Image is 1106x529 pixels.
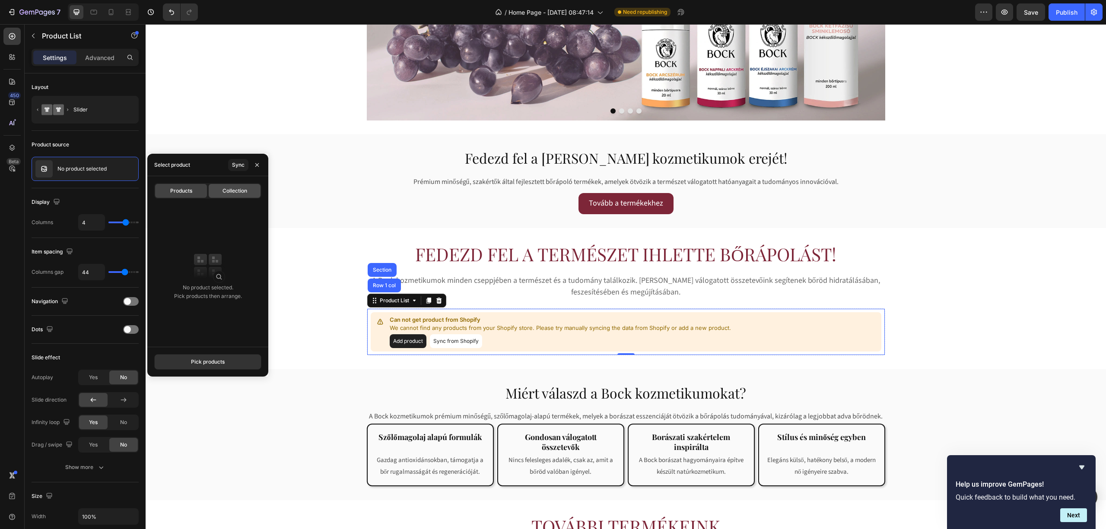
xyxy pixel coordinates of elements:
[120,418,127,426] span: No
[482,84,487,89] button: Dot
[623,8,667,16] span: Need republishing
[32,439,74,451] div: Drag / swipe
[32,196,62,208] div: Display
[244,300,585,308] p: We cannot find any products from your Shopify store. Please try manually syncing the data from Sh...
[221,359,740,379] h2: Miért válaszd a Bock kozmetikumokat?
[32,246,75,258] div: Item spacing
[233,408,337,418] strong: Szőlőmagolaj alapú formulák
[35,160,53,177] img: product feature img
[170,187,192,195] span: Products
[79,264,105,280] input: Auto
[433,169,528,190] a: Tovább a termékekhez
[491,430,601,453] p: A Bock borászat hagyományaira építve készült natúrkozmetikum.
[230,430,340,453] p: Gazdag antioxidánsokban, támogatja a bőr rugalmasságát és regenerációját.
[154,161,190,169] div: Select product
[32,324,55,336] div: Dots
[32,219,53,226] div: Columns
[465,84,470,89] button: Dot
[32,83,48,91] div: Layout
[232,161,245,169] div: Sync
[632,408,720,418] strong: Stílus és minőség egyben
[32,354,60,361] div: Slide effect
[244,310,281,324] button: Add product
[120,441,127,449] span: No
[1,386,960,399] p: A Bock kozmetikumok prémium minőségű, szőlőmagolaj-alapú termékek, melyek a borászat esszenciáját...
[284,310,337,324] button: Sync from Shopify
[32,374,53,381] div: Autoplay
[32,459,139,475] button: Show more
[506,408,585,428] strong: Borászati szakértelem inspirálta
[73,100,126,120] div: Slider
[956,462,1087,522] div: Help us improve GemPages!
[57,7,60,17] p: 7
[89,441,98,449] span: Yes
[221,218,740,250] h2: FEDEZD FEL A TERMÉSZET IHLETTE BŐRÁPOLÁST!
[621,430,731,453] p: Elegáns külső, hatékony belső, a modern nő igényeire szabva.
[1056,8,1077,17] div: Publish
[85,53,114,62] p: Advanced
[443,172,518,186] p: Tovább a termékekhez
[43,53,67,62] p: Settings
[1049,3,1085,21] button: Publish
[32,296,70,307] div: Navigation
[491,84,496,89] button: Dot
[32,141,69,149] div: Product source
[65,463,105,472] div: Show more
[42,31,115,41] p: Product List
[226,259,252,264] div: Row 1 col
[509,8,594,17] span: Home Page - [DATE] 08:47:14
[191,358,225,366] div: Pick products
[120,374,127,381] span: No
[146,24,1106,529] iframe: Design area
[1024,9,1038,16] span: Save
[174,283,242,301] div: No product selected. Pick products then arrange.
[1017,3,1045,21] button: Save
[226,243,248,248] div: Section
[32,396,67,404] div: Slide direction
[226,251,734,273] span: A Bock kozmetikumok minden cseppjében a természet és a tudomány találkozik. [PERSON_NAME] válogat...
[32,417,72,428] div: Infinity loop
[163,3,198,21] div: Undo/Redo
[32,491,54,502] div: Size
[89,418,98,426] span: Yes
[360,430,470,453] p: Nincs felesleges adalék, csak az, amit a bőröd valóban igényel.
[956,479,1087,490] h2: Help us improve GemPages!
[244,291,585,300] p: Can not get product from Shopify
[32,268,64,276] div: Columns gap
[6,158,21,165] div: Beta
[228,159,248,171] button: Sync
[1077,462,1087,472] button: Hide survey
[505,8,507,17] span: /
[89,374,98,381] span: Yes
[379,408,451,428] strong: Gondosan válogatott összetevők
[57,166,107,172] p: No product selected
[154,354,261,370] button: Pick products
[79,215,105,230] input: Auto
[221,124,740,144] h2: Fedezd fel a [PERSON_NAME] kozmetikumok erejét!
[1,152,960,164] p: Prémium minőségű, szakértők által fejlesztett bőrápoló termékek, amelyek ötvözik a természet válo...
[1060,508,1087,522] button: Next question
[32,513,46,520] div: Width
[222,187,247,195] span: Collection
[79,509,138,524] input: Auto
[956,493,1087,501] p: Quick feedback to build what you need.
[232,272,265,280] div: Product List
[3,3,64,21] button: 7
[221,490,740,514] h2: További termékeink
[191,249,225,283] img: collections
[8,92,21,99] div: 450
[474,84,479,89] button: Dot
